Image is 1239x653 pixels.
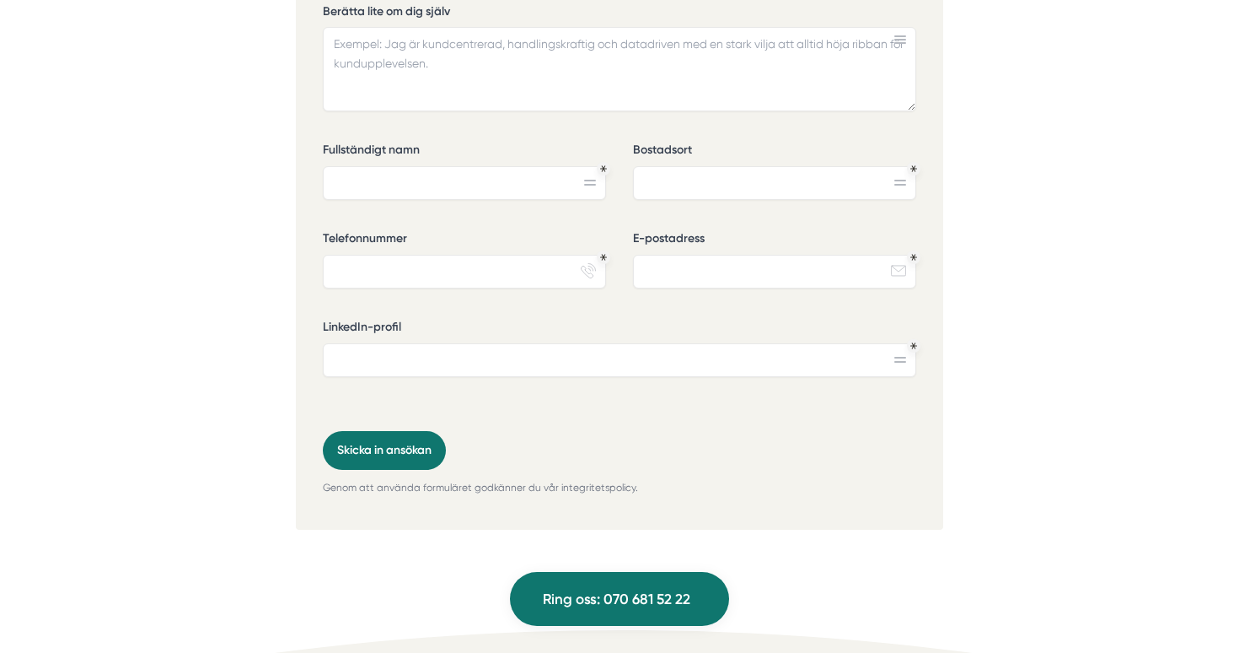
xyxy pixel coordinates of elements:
div: Obligatoriskt [600,254,607,261]
label: Berätta lite om dig själv [323,3,916,24]
div: Obligatoriskt [910,343,917,349]
div: Obligatoriskt [600,165,607,172]
label: Bostadsort [633,142,916,163]
p: Genom att använda formuläret godkänner du vår integritetspolicy. [323,480,916,496]
span: Ring oss: 070 681 52 22 [543,588,690,611]
div: Obligatoriskt [910,165,917,172]
label: LinkedIn-profil [323,319,916,340]
a: Ring oss: 070 681 52 22 [510,572,729,626]
label: Telefonnummer [323,230,606,251]
label: E-postadress [633,230,916,251]
button: Skicka in ansökan [323,431,446,470]
div: Obligatoriskt [910,254,917,261]
label: Fullständigt namn [323,142,606,163]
